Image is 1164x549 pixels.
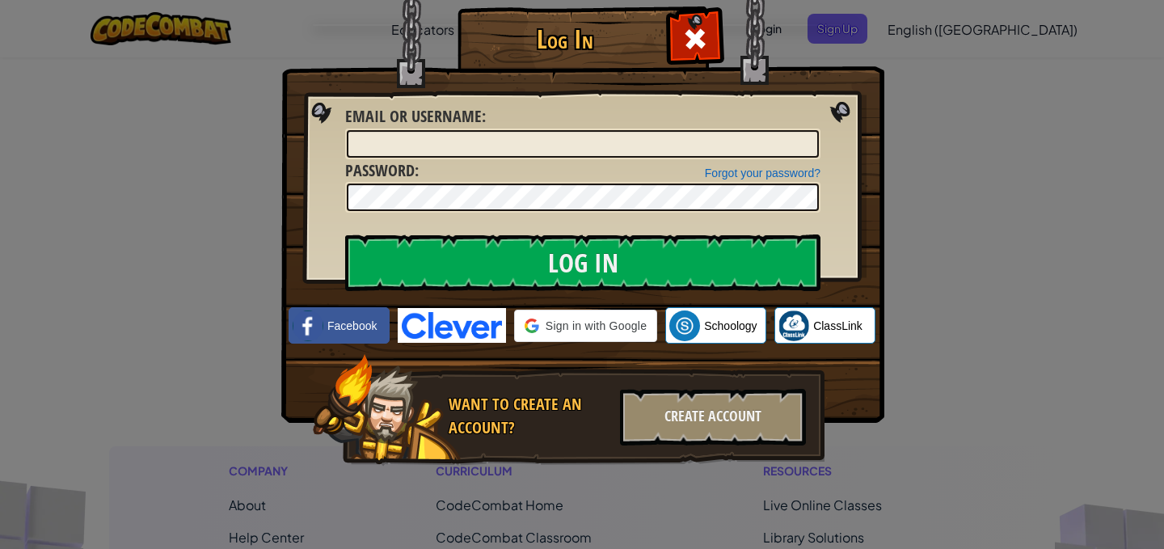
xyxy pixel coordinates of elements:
[345,159,419,183] label: :
[813,318,862,334] span: ClassLink
[778,310,809,341] img: classlink-logo-small.png
[704,318,757,334] span: Schoology
[345,105,482,127] span: Email or Username
[705,167,820,179] a: Forgot your password?
[345,105,486,129] label: :
[514,310,657,342] div: Sign in with Google
[449,393,610,439] div: Want to create an account?
[398,308,506,343] img: clever-logo-blue.png
[345,159,415,181] span: Password
[669,310,700,341] img: schoology.png
[462,25,668,53] h1: Log In
[293,310,323,341] img: facebook_small.png
[620,389,806,446] div: Create Account
[546,318,647,334] span: Sign in with Google
[345,234,820,291] input: Log In
[327,318,377,334] span: Facebook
